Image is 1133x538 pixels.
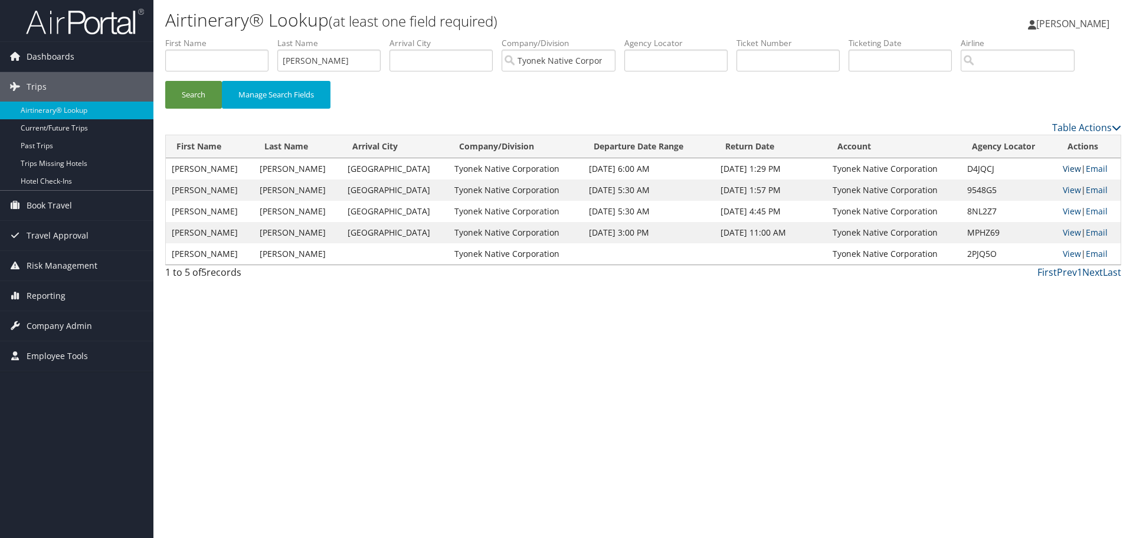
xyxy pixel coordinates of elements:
[254,243,342,265] td: [PERSON_NAME]
[254,158,342,180] td: [PERSON_NAME]
[961,37,1083,49] label: Airline
[165,265,391,285] div: 1 to 5 of records
[1086,184,1108,195] a: Email
[27,281,66,311] span: Reporting
[166,180,254,201] td: [PERSON_NAME]
[961,135,1056,158] th: Agency Locator: activate to sort column ascending
[1057,135,1121,158] th: Actions
[849,37,961,49] label: Ticketing Date
[1057,201,1121,222] td: |
[448,201,583,222] td: Tyonek Native Corporation
[1077,266,1082,279] a: 1
[1063,163,1081,174] a: View
[165,81,222,109] button: Search
[27,221,89,250] span: Travel Approval
[1063,184,1081,195] a: View
[448,222,583,243] td: Tyonek Native Corporation
[961,243,1056,265] td: 2PJQ5O
[27,191,72,220] span: Book Travel
[1057,180,1121,201] td: |
[1086,248,1108,259] a: Email
[1052,121,1121,134] a: Table Actions
[342,180,448,201] td: [GEOGRAPHIC_DATA]
[342,158,448,180] td: [GEOGRAPHIC_DATA]
[961,180,1056,201] td: 9548G5
[827,158,961,180] td: Tyonek Native Corporation
[166,222,254,243] td: [PERSON_NAME]
[254,222,342,243] td: [PERSON_NAME]
[715,135,827,158] th: Return Date: activate to sort column ascending
[27,72,47,102] span: Trips
[961,222,1056,243] td: MPHZ69
[1086,163,1108,174] a: Email
[342,222,448,243] td: [GEOGRAPHIC_DATA]
[27,341,88,371] span: Employee Tools
[827,180,961,201] td: Tyonek Native Corporation
[827,222,961,243] td: Tyonek Native Corporation
[1063,248,1081,259] a: View
[1063,206,1081,217] a: View
[502,37,624,49] label: Company/Division
[583,222,715,243] td: [DATE] 3:00 PM
[27,251,97,281] span: Risk Management
[961,201,1056,222] td: 8NL2Z7
[1057,266,1077,279] a: Prev
[1037,266,1057,279] a: First
[222,81,330,109] button: Manage Search Fields
[342,135,448,158] th: Arrival City: activate to sort column ascending
[1103,266,1121,279] a: Last
[1057,158,1121,180] td: |
[166,243,254,265] td: [PERSON_NAME]
[827,243,961,265] td: Tyonek Native Corporation
[26,8,144,35] img: airportal-logo.png
[1028,6,1121,41] a: [PERSON_NAME]
[1057,243,1121,265] td: |
[448,158,583,180] td: Tyonek Native Corporation
[254,180,342,201] td: [PERSON_NAME]
[389,37,502,49] label: Arrival City
[715,201,827,222] td: [DATE] 4:45 PM
[329,11,497,31] small: (at least one field required)
[1086,206,1108,217] a: Email
[827,201,961,222] td: Tyonek Native Corporation
[583,180,715,201] td: [DATE] 5:30 AM
[624,37,736,49] label: Agency Locator
[166,135,254,158] th: First Name: activate to sort column ascending
[27,42,74,71] span: Dashboards
[715,158,827,180] td: [DATE] 1:29 PM
[254,201,342,222] td: [PERSON_NAME]
[254,135,342,158] th: Last Name: activate to sort column ascending
[342,201,448,222] td: [GEOGRAPHIC_DATA]
[715,180,827,201] td: [DATE] 1:57 PM
[166,201,254,222] td: [PERSON_NAME]
[1063,227,1081,238] a: View
[448,180,583,201] td: Tyonek Native Corporation
[583,201,715,222] td: [DATE] 5:30 AM
[1057,222,1121,243] td: |
[736,37,849,49] label: Ticket Number
[165,37,277,49] label: First Name
[27,311,92,341] span: Company Admin
[583,158,715,180] td: [DATE] 6:00 AM
[201,266,207,279] span: 5
[448,243,583,265] td: Tyonek Native Corporation
[1036,17,1109,30] span: [PERSON_NAME]
[1082,266,1103,279] a: Next
[583,135,715,158] th: Departure Date Range: activate to sort column ascending
[165,8,803,32] h1: Airtinerary® Lookup
[715,222,827,243] td: [DATE] 11:00 AM
[961,158,1056,180] td: D4JQCJ
[277,37,389,49] label: Last Name
[448,135,583,158] th: Company/Division
[166,158,254,180] td: [PERSON_NAME]
[827,135,961,158] th: Account: activate to sort column ascending
[1086,227,1108,238] a: Email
